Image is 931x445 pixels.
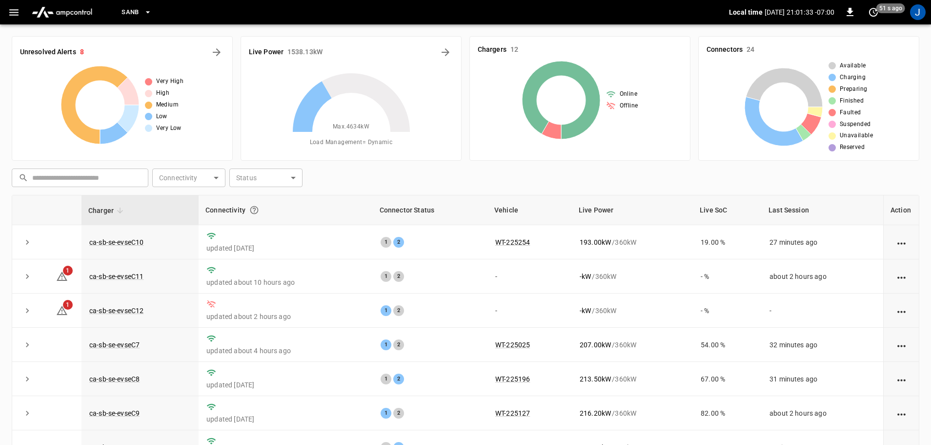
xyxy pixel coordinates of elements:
[63,266,73,275] span: 1
[762,396,883,430] td: about 2 hours ago
[580,374,685,384] div: / 360 kW
[118,3,156,22] button: SanB
[620,89,637,99] span: Online
[487,259,572,294] td: -
[840,96,864,106] span: Finished
[762,362,883,396] td: 31 minutes ago
[840,108,861,118] span: Faulted
[245,201,263,219] button: Connection between the charger and our software.
[393,237,404,248] div: 2
[20,303,35,318] button: expand row
[693,396,762,430] td: 82.00 %
[381,271,391,282] div: 1
[693,225,762,259] td: 19.00 %
[20,269,35,284] button: expand row
[572,195,693,225] th: Live Power
[333,122,369,132] span: Max. 4634 kW
[89,341,140,349] a: ca-sb-se-evseC7
[310,138,393,148] span: Load Management = Dynamic
[487,195,572,225] th: Vehicle
[707,44,743,55] h6: Connectors
[156,88,170,98] span: High
[876,3,905,13] span: 51 s ago
[762,195,883,225] th: Last Session
[693,362,762,396] td: 67.00 %
[895,272,908,281] div: action cell options
[693,259,762,294] td: - %
[495,341,530,349] a: WT-225025
[381,305,391,316] div: 1
[840,120,871,129] span: Suspended
[206,414,365,424] p: updated [DATE]
[495,409,530,417] a: WT-225127
[580,237,611,247] p: 193.00 kW
[840,61,866,71] span: Available
[580,306,685,316] div: / 360 kW
[580,272,591,281] p: - kW
[20,47,76,58] h6: Unresolved Alerts
[373,195,487,225] th: Connector Status
[693,195,762,225] th: Live SoC
[121,7,139,18] span: SanB
[895,340,908,350] div: action cell options
[580,237,685,247] div: / 360 kW
[580,408,611,418] p: 216.20 kW
[89,238,143,246] a: ca-sb-se-evseC10
[840,85,868,94] span: Preparing
[381,408,391,419] div: 1
[206,277,365,287] p: updated about 10 hours ago
[156,112,167,122] span: Low
[88,205,126,216] span: Charger
[693,294,762,328] td: - %
[206,346,365,356] p: updated about 4 hours ago
[20,338,35,352] button: expand row
[287,47,323,58] h6: 1538.13 kW
[866,4,881,20] button: set refresh interval
[156,100,179,110] span: Medium
[393,374,404,384] div: 2
[56,272,68,279] a: 1
[747,44,754,55] h6: 24
[205,201,366,219] div: Connectivity
[840,143,865,152] span: Reserved
[89,409,140,417] a: ca-sb-se-evseC9
[89,307,143,315] a: ca-sb-se-evseC12
[381,339,391,350] div: 1
[381,374,391,384] div: 1
[381,237,391,248] div: 1
[156,77,184,86] span: Very High
[693,328,762,362] td: 54.00 %
[840,73,866,83] span: Charging
[487,294,572,328] td: -
[620,101,638,111] span: Offline
[206,243,365,253] p: updated [DATE]
[895,306,908,316] div: action cell options
[840,131,873,141] span: Unavailable
[580,408,685,418] div: / 360 kW
[580,306,591,316] p: - kW
[580,374,611,384] p: 213.50 kW
[762,294,883,328] td: -
[393,339,404,350] div: 2
[438,44,453,60] button: Energy Overview
[478,44,506,55] h6: Chargers
[206,380,365,390] p: updated [DATE]
[910,4,926,20] div: profile-icon
[28,3,96,21] img: ampcontrol.io logo
[63,300,73,310] span: 1
[895,237,908,247] div: action cell options
[20,372,35,386] button: expand row
[393,271,404,282] div: 2
[249,47,283,58] h6: Live Power
[89,273,143,280] a: ca-sb-se-evseC11
[393,305,404,316] div: 2
[580,340,685,350] div: / 360 kW
[495,238,530,246] a: WT-225254
[56,306,68,314] a: 1
[156,124,182,133] span: Very Low
[895,374,908,384] div: action cell options
[762,225,883,259] td: 27 minutes ago
[580,272,685,281] div: / 360 kW
[510,44,518,55] h6: 12
[883,195,919,225] th: Action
